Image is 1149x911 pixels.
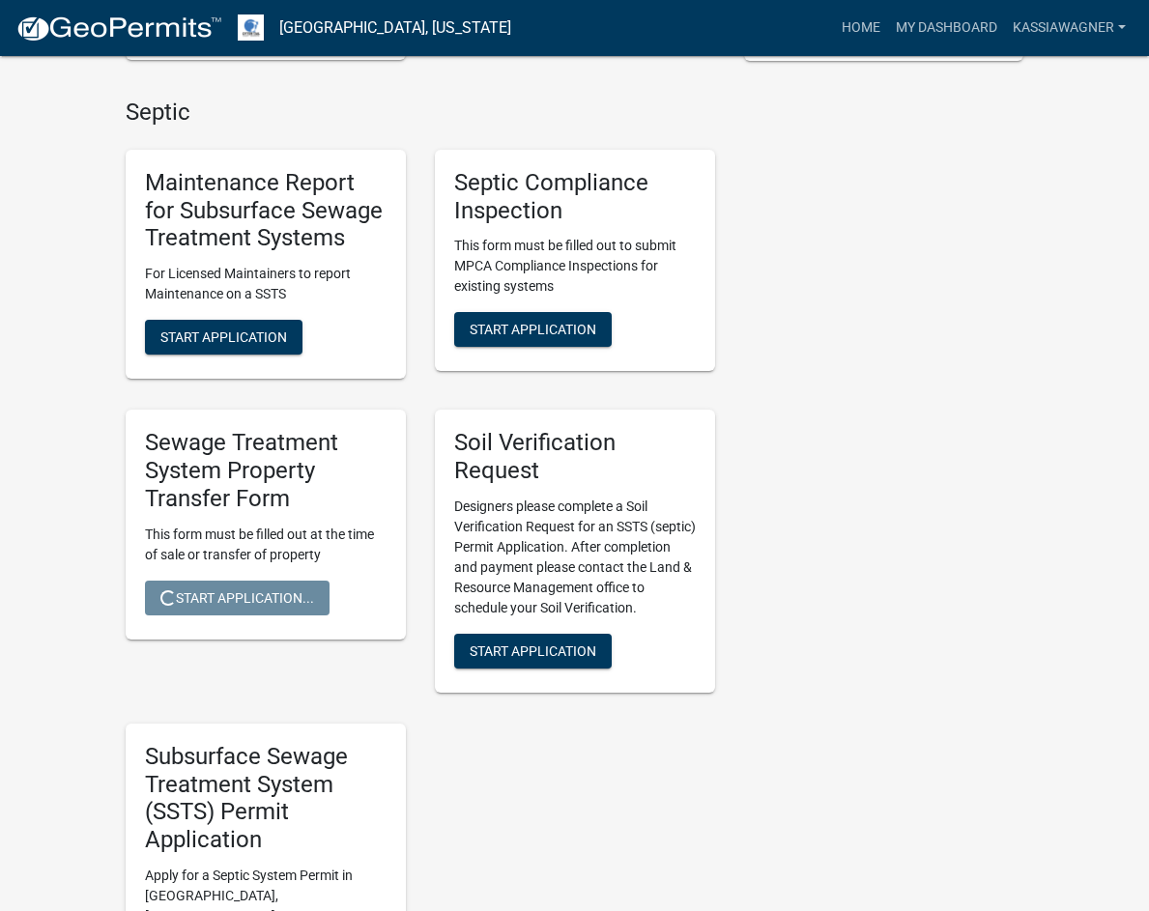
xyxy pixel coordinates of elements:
[454,429,696,485] h5: Soil Verification Request
[145,743,387,854] h5: Subsurface Sewage Treatment System (SSTS) Permit Application
[145,429,387,512] h5: Sewage Treatment System Property Transfer Form
[470,642,596,658] span: Start Application
[145,581,330,615] button: Start Application...
[834,10,888,46] a: Home
[1005,10,1134,46] a: kassiawagner
[279,12,511,44] a: [GEOGRAPHIC_DATA], [US_STATE]
[126,99,715,127] h4: Septic
[160,589,314,605] span: Start Application...
[454,169,696,225] h5: Septic Compliance Inspection
[238,14,264,41] img: Otter Tail County, Minnesota
[145,169,387,252] h5: Maintenance Report for Subsurface Sewage Treatment Systems
[454,634,612,669] button: Start Application
[454,236,696,297] p: This form must be filled out to submit MPCA Compliance Inspections for existing systems
[454,497,696,618] p: Designers please complete a Soil Verification Request for an SSTS (septic) Permit Application. Af...
[470,322,596,337] span: Start Application
[145,320,302,355] button: Start Application
[160,329,287,345] span: Start Application
[888,10,1005,46] a: My Dashboard
[454,312,612,347] button: Start Application
[145,264,387,304] p: For Licensed Maintainers to report Maintenance on a SSTS
[145,525,387,565] p: This form must be filled out at the time of sale or transfer of property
